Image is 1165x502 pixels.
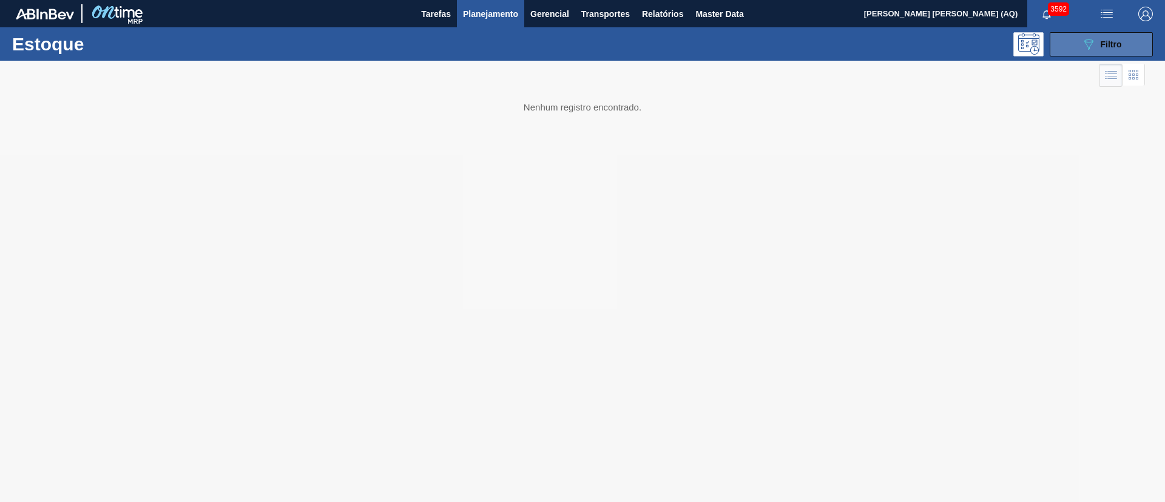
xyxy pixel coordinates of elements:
img: userActions [1099,7,1114,21]
div: Pogramando: nenhum usuário selecionado [1013,32,1044,56]
span: Relatórios [642,7,683,21]
span: Tarefas [421,7,451,21]
button: Notificações [1027,5,1066,22]
span: 3592 [1048,2,1069,16]
span: Filtro [1101,39,1122,49]
img: Logout [1138,7,1153,21]
span: Planejamento [463,7,518,21]
button: Filtro [1050,32,1153,56]
span: Gerencial [530,7,569,21]
h1: Estoque [12,37,194,51]
span: Transportes [581,7,630,21]
img: TNhmsLtSVTkK8tSr43FrP2fwEKptu5GPRR3wAAAABJRU5ErkJggg== [16,8,74,19]
span: Master Data [695,7,743,21]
